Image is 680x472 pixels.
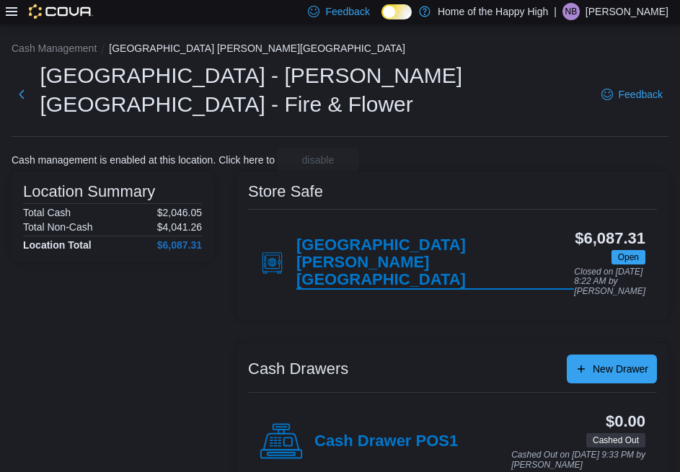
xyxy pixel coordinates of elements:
[567,355,657,383] button: New Drawer
[23,183,155,200] h3: Location Summary
[586,3,668,20] p: [PERSON_NAME]
[23,239,92,251] h4: Location Total
[574,267,645,297] p: Closed on [DATE] 8:22 AM by [PERSON_NAME]
[619,87,663,102] span: Feedback
[248,183,323,200] h3: Store Safe
[314,432,458,451] h4: Cash Drawer POS1
[593,362,648,376] span: New Drawer
[157,207,202,218] p: $2,046.05
[302,153,334,167] span: disable
[562,3,580,20] div: Nicole Bohach
[596,80,668,109] a: Feedback
[40,61,586,119] h1: [GEOGRAPHIC_DATA] - [PERSON_NAME][GEOGRAPHIC_DATA] - Fire & Flower
[611,250,645,264] span: Open
[606,413,645,430] h3: $0.00
[12,154,275,166] p: Cash management is enabled at this location. Click here to
[12,43,97,54] button: Cash Management
[157,239,202,251] h4: $6,087.31
[325,4,369,19] span: Feedback
[438,3,548,20] p: Home of the Happy High
[618,251,639,264] span: Open
[23,221,93,233] h6: Total Non-Cash
[29,4,93,19] img: Cova
[12,41,668,58] nav: An example of EuiBreadcrumbs
[278,148,358,172] button: disable
[593,434,639,447] span: Cashed Out
[109,43,405,54] button: [GEOGRAPHIC_DATA] [PERSON_NAME][GEOGRAPHIC_DATA]
[586,433,645,447] span: Cashed Out
[12,80,31,109] button: Next
[554,3,557,20] p: |
[248,360,348,378] h3: Cash Drawers
[296,236,574,290] h4: [GEOGRAPHIC_DATA] [PERSON_NAME][GEOGRAPHIC_DATA]
[23,207,71,218] h6: Total Cash
[565,3,578,20] span: NB
[511,450,645,470] p: Cashed Out on [DATE] 9:33 PM by [PERSON_NAME]
[381,4,412,19] input: Dark Mode
[575,230,645,247] h3: $6,087.31
[157,221,202,233] p: $4,041.26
